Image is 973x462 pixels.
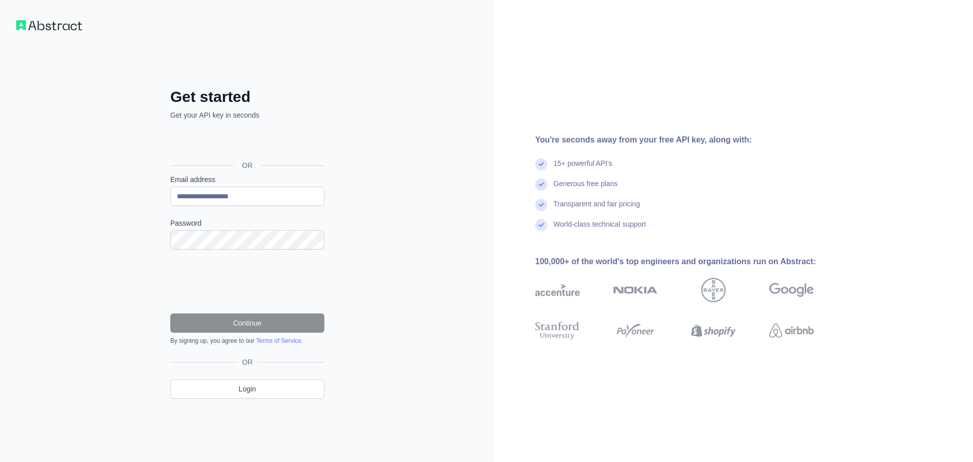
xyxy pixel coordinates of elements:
img: bayer [701,278,726,302]
img: check mark [535,199,547,211]
span: OR [234,160,261,170]
a: Login [170,379,324,399]
img: shopify [691,319,736,342]
img: nokia [613,278,658,302]
img: Workflow [16,20,82,30]
div: Transparent and fair pricing [553,199,640,219]
img: check mark [535,158,547,170]
iframe: Bouton "Se connecter avec Google" [165,131,327,154]
div: You're seconds away from your free API key, along with: [535,134,846,146]
img: accenture [535,278,580,302]
img: check mark [535,179,547,191]
div: 15+ powerful API's [553,158,612,179]
p: Get your API key in seconds [170,110,324,120]
a: Terms of Service [256,337,301,344]
div: Generous free plans [553,179,618,199]
img: payoneer [613,319,658,342]
label: Password [170,218,324,228]
button: Continue [170,313,324,333]
label: Email address [170,174,324,185]
div: 100,000+ of the world's top engineers and organizations run on Abstract: [535,256,846,268]
h2: Get started [170,88,324,106]
img: stanford university [535,319,580,342]
img: check mark [535,219,547,231]
iframe: reCAPTCHA [170,262,324,301]
img: google [769,278,814,302]
span: OR [238,357,257,367]
div: World-class technical support [553,219,646,239]
div: By signing up, you agree to our . [170,337,324,345]
img: airbnb [769,319,814,342]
